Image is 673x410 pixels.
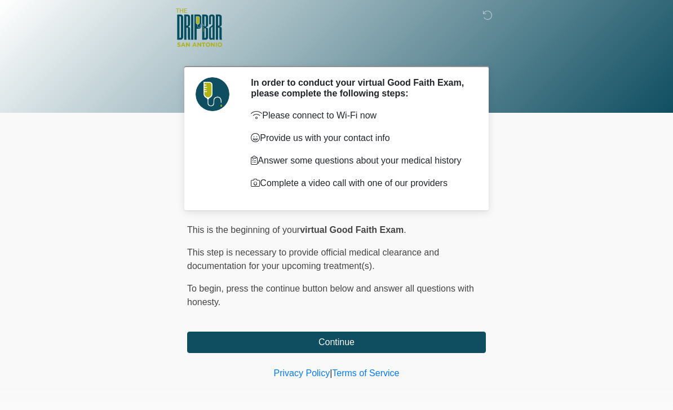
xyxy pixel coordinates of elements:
[251,177,469,190] p: Complete a video call with one of our providers
[251,77,469,99] h2: In order to conduct your virtual Good Faith Exam, please complete the following steps:
[251,131,469,145] p: Provide us with your contact info
[404,225,406,235] span: .
[300,225,404,235] strong: virtual Good Faith Exam
[332,368,399,378] a: Terms of Service
[196,77,229,111] img: Agent Avatar
[187,248,439,271] span: This step is necessary to provide official medical clearance and documentation for your upcoming ...
[330,368,332,378] a: |
[187,332,486,353] button: Continue
[251,109,469,122] p: Please connect to Wi-Fi now
[187,284,226,293] span: To begin,
[187,284,474,307] span: press the continue button below and answer all questions with honesty.
[176,8,222,48] img: The DRIPBaR - San Antonio Fossil Creek Logo
[274,368,330,378] a: Privacy Policy
[187,225,300,235] span: This is the beginning of your
[251,154,469,167] p: Answer some questions about your medical history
